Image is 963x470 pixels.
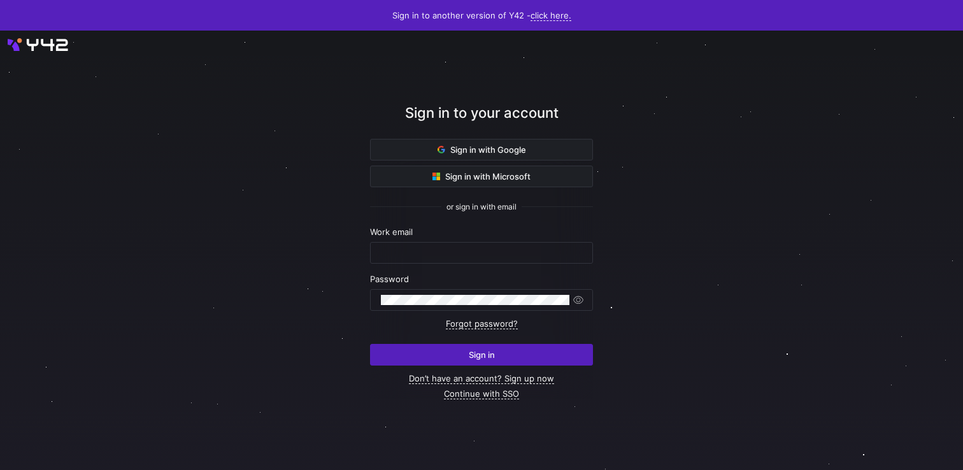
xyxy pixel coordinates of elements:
[409,373,554,384] a: Don’t have an account? Sign up now
[531,10,571,21] a: click here.
[370,274,409,284] span: Password
[370,344,593,366] button: Sign in
[438,145,526,155] span: Sign in with Google
[444,388,519,399] a: Continue with SSO
[469,350,495,360] span: Sign in
[370,103,593,139] div: Sign in to your account
[446,203,517,211] span: or sign in with email
[370,166,593,187] button: Sign in with Microsoft
[370,227,413,237] span: Work email
[432,171,531,182] span: Sign in with Microsoft
[446,318,518,329] a: Forgot password?
[370,139,593,160] button: Sign in with Google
